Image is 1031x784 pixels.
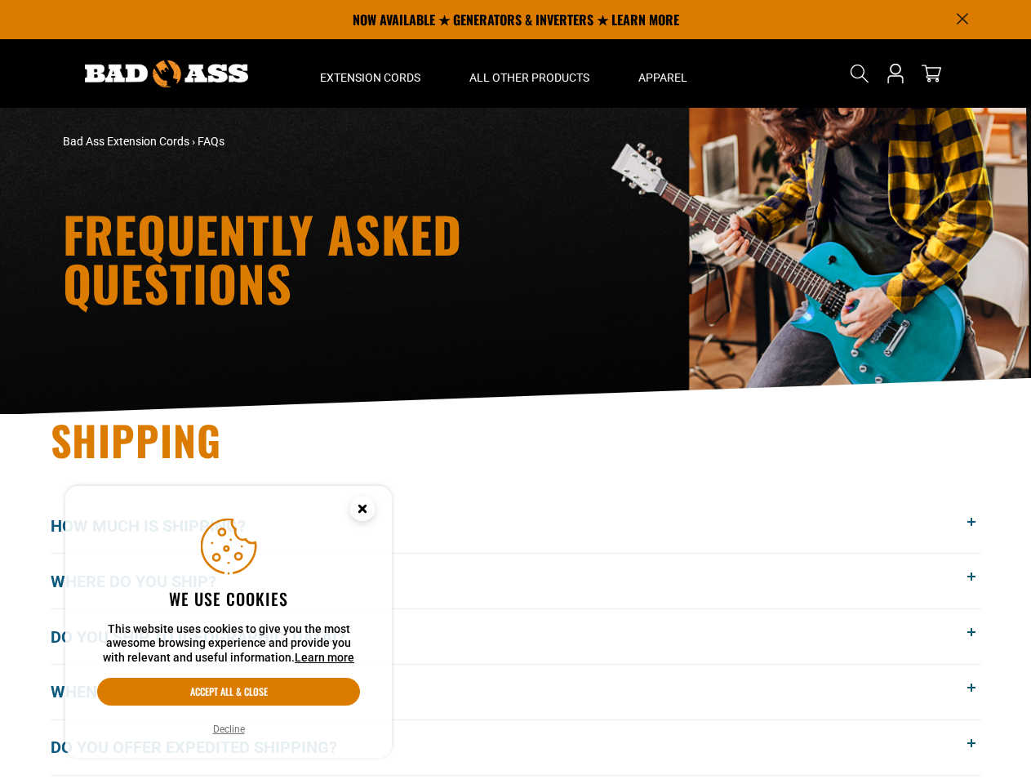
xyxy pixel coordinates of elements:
span: FAQs [198,135,224,148]
span: All Other Products [469,70,589,85]
button: How much is shipping? [51,499,981,554]
span: Where do you ship? [51,569,241,594]
button: Decline [208,721,250,737]
button: Accept all & close [97,678,360,706]
h1: Frequently Asked Questions [63,209,659,307]
span: › [192,135,195,148]
button: Where do you ship? [51,554,981,608]
summary: Search [847,60,873,87]
nav: breadcrumbs [63,133,659,150]
span: Apparel [638,70,687,85]
h2: We use cookies [97,588,360,609]
aside: Cookie Consent [65,486,392,759]
span: Extension Cords [320,70,420,85]
button: Do you ship to [GEOGRAPHIC_DATA]? [51,609,981,664]
summary: Extension Cords [296,39,445,108]
span: Shipping [51,409,222,470]
span: Do you offer expedited shipping? [51,735,362,759]
a: Bad Ass Extension Cords [63,135,189,148]
summary: Apparel [614,39,712,108]
p: This website uses cookies to give you the most awesome browsing experience and provide you with r... [97,622,360,666]
span: When will my order get here? [51,679,334,704]
span: Do you ship to [GEOGRAPHIC_DATA]? [51,625,370,649]
summary: All Other Products [445,39,614,108]
button: Do you offer expedited shipping? [51,720,981,775]
button: When will my order get here? [51,665,981,719]
img: Bad Ass Extension Cords [85,60,248,87]
a: Learn more [295,651,354,664]
span: How much is shipping? [51,514,270,538]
